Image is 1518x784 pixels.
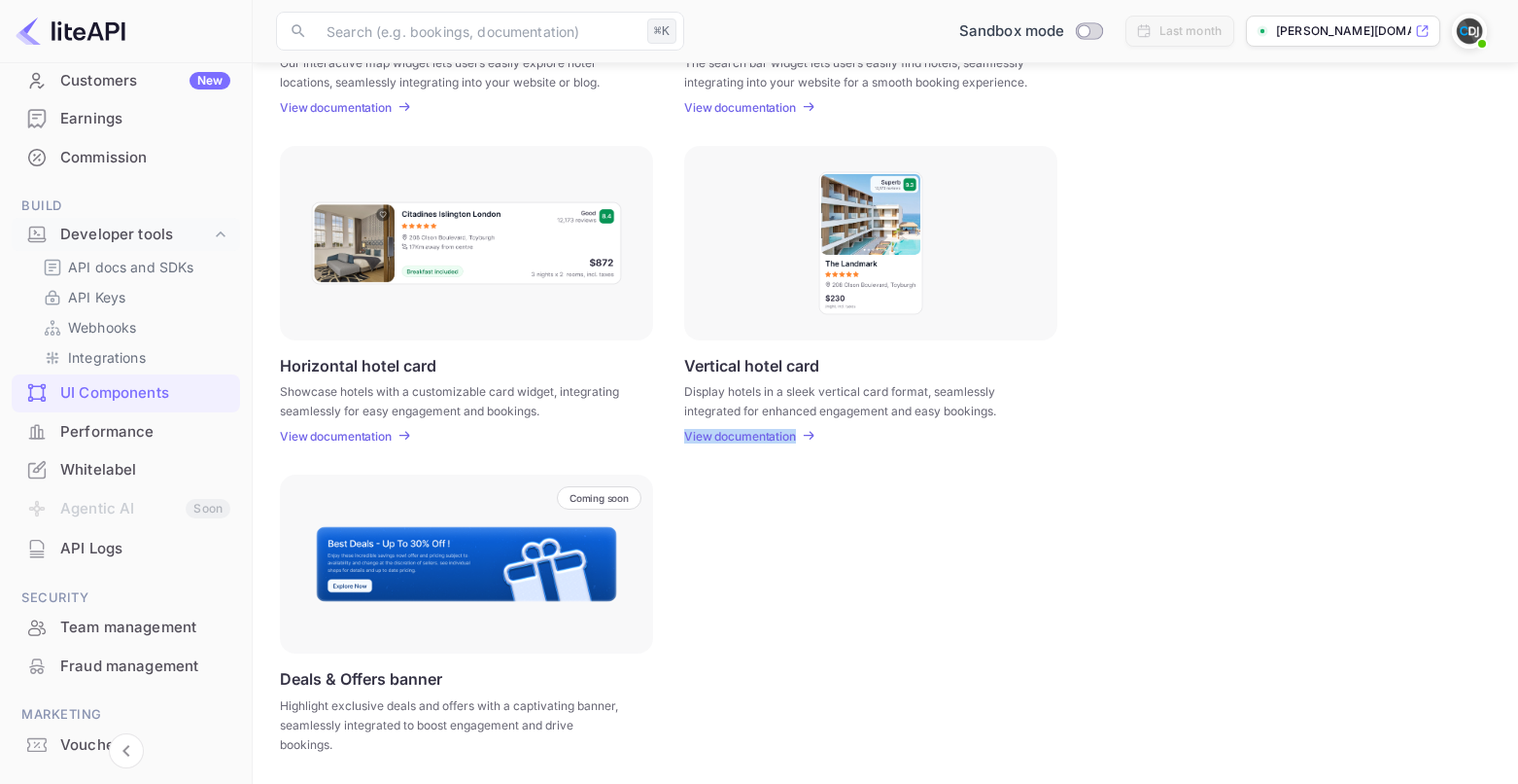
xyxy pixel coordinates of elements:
[280,669,442,689] p: Deals & Offers banner
[280,100,397,115] a: View documentation
[1276,22,1411,40] p: [PERSON_NAME][DOMAIN_NAME]
[60,224,211,246] div: Developer tools
[315,12,639,51] input: Search (e.g. bookings, documentation)
[68,287,125,307] p: API Keys
[12,196,240,217] span: Build
[68,347,146,368] p: Integrations
[12,588,240,609] span: Security
[60,147,230,169] div: Commission
[12,139,240,177] div: Commission
[280,356,436,374] p: Horizontal hotel card
[43,347,224,368] a: Integrations
[60,421,230,444] div: Performance
[12,530,240,566] a: API Logs
[12,374,240,412] div: UI Components
[684,429,802,444] a: View documentation
[12,218,240,252] div: Developer tools
[60,656,230,678] div: Fraud management
[12,609,240,645] a: Team management
[684,100,802,115] a: View documentation
[190,72,230,89] div: New
[68,257,194,277] p: API docs and SDKs
[68,317,136,338] p: Webhooks
[959,20,1065,43] span: Sandbox mode
[12,648,240,686] div: Fraud management
[60,70,230,92] div: Customers
[60,538,230,560] div: API Logs
[280,53,629,89] p: Our interactive map widget lets users easily explore hotel locations, seamlessly integrating into...
[569,492,629,504] p: Coming soon
[35,343,232,372] div: Integrations
[12,62,240,98] a: CustomersNew
[60,734,230,757] div: Vouchers
[12,374,240,410] a: UI Components
[12,451,240,489] div: Whitelabel
[12,727,240,763] a: Vouchers
[647,18,676,44] div: ⌘K
[12,451,240,487] a: Whitelabel
[280,382,629,417] p: Showcase hotels with a customizable card widget, integrating seamlessly for easy engagement and b...
[280,100,392,115] p: View documentation
[817,170,924,316] img: Vertical hotel card Frame
[310,200,623,286] img: Horizontal hotel card Frame
[12,530,240,568] div: API Logs
[1159,22,1223,40] div: Last month
[12,648,240,684] a: Fraud management
[951,20,1110,43] div: Switch to Production mode
[12,727,240,765] div: Vouchers
[684,100,796,115] p: View documentation
[35,313,232,341] div: Webhooks
[280,696,629,755] p: Highlight exclusive deals and offers with a captivating banner, seamlessly integrated to boost en...
[12,704,240,726] span: Marketing
[12,609,240,647] div: Team management
[60,459,230,481] div: Whitelabel
[60,617,230,639] div: Team management
[12,62,240,100] div: CustomersNew
[12,100,240,136] a: Earnings
[684,53,1033,89] p: The search bar widget lets users easily find hotels, seamlessly integrating into your website for...
[280,429,397,444] a: View documentation
[35,253,232,281] div: API docs and SDKs
[684,356,819,374] p: Vertical hotel card
[35,283,232,311] div: API Keys
[16,16,125,47] img: LiteAPI logo
[1454,16,1485,47] img: Jerry T
[684,429,796,444] p: View documentation
[60,108,230,130] div: Earnings
[43,257,224,277] a: API docs and SDKs
[12,413,240,449] a: Performance
[315,525,618,603] img: Banner Frame
[12,413,240,451] div: Performance
[43,317,224,338] a: Webhooks
[12,100,240,138] div: Earnings
[43,287,224,307] a: API Keys
[109,733,144,768] button: Collapse navigation
[280,429,392,444] p: View documentation
[684,382,1033,417] p: Display hotels in a sleek vertical card format, seamlessly integrated for enhanced engagement and...
[12,139,240,175] a: Commission
[60,382,230,405] div: UI Components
